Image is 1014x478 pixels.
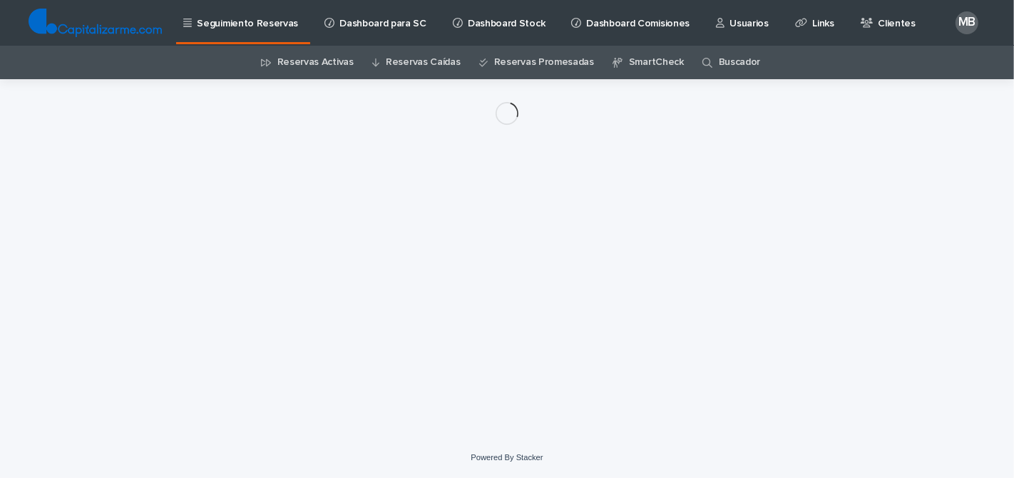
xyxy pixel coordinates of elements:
[386,46,460,79] a: Reservas Caídas
[719,46,761,79] a: Buscador
[494,46,594,79] a: Reservas Promesadas
[471,453,543,462] a: Powered By Stacker
[29,9,162,37] img: TjQlHxlQVOtaKxwbrr5R
[277,46,354,79] a: Reservas Activas
[956,11,978,34] div: MB
[629,46,684,79] a: SmartCheck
